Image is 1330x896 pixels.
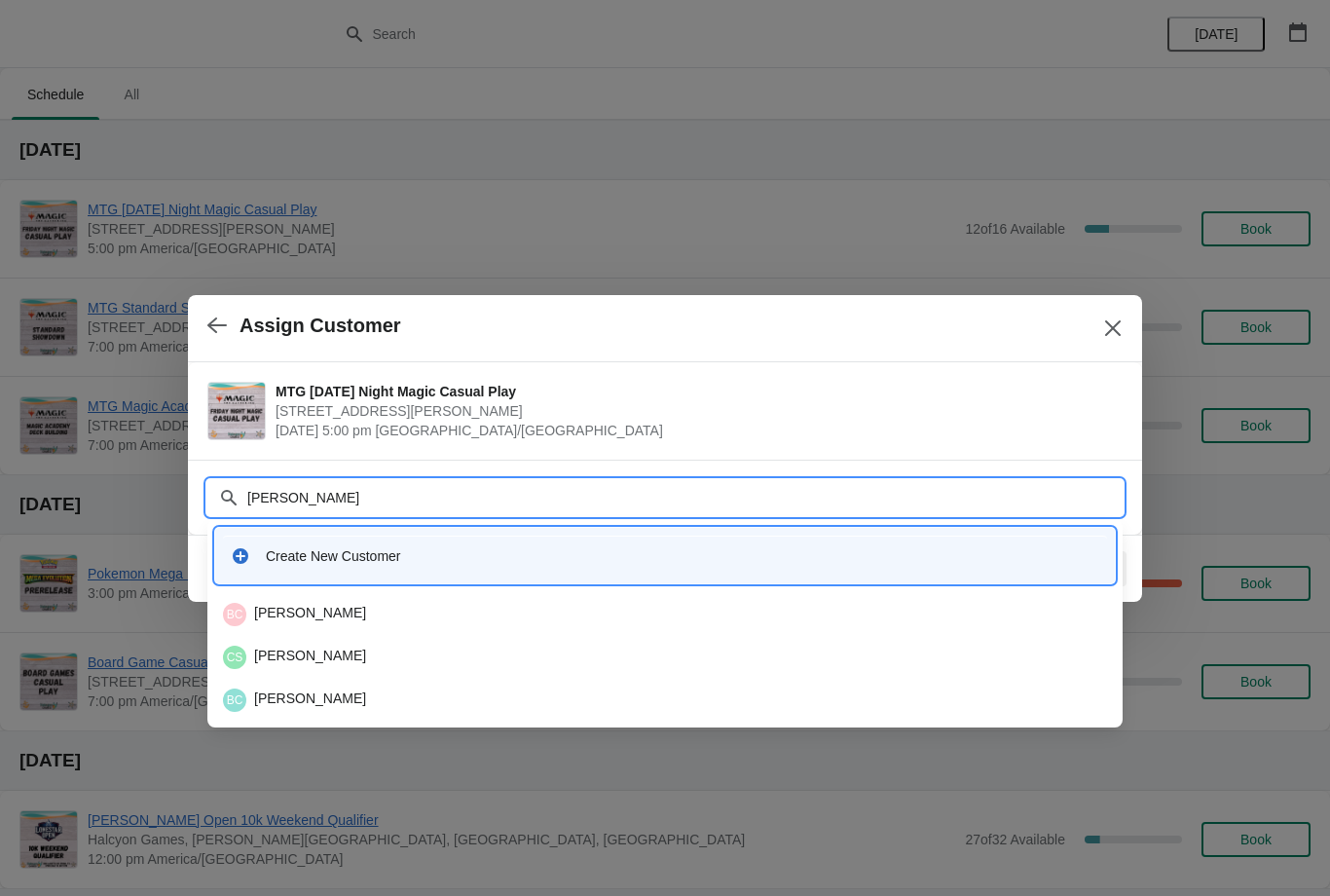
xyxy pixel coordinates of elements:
li: Carson Shaw [207,634,1123,677]
text: BC [227,693,243,707]
div: [PERSON_NAME] [223,603,1107,626]
text: BC [227,608,243,621]
img: MTG Friday Night Magic Casual Play | 2040 Louetta Rd Ste I Spring, TX 77388 | September 12 | 5:00... [208,383,265,439]
input: Search customer name or email [246,480,1123,515]
li: Brandon Carson [207,677,1123,720]
span: Brandon Carson [223,689,246,712]
span: Brok Carson [223,603,246,626]
span: MTG [DATE] Night Magic Casual Play [276,382,1113,401]
div: [PERSON_NAME] [223,689,1107,712]
span: [STREET_ADDRESS][PERSON_NAME] [276,401,1113,421]
span: Carson Shaw [223,646,246,669]
li: Brok Carson [207,595,1123,634]
h2: Assign Customer [240,315,401,337]
div: [PERSON_NAME] [223,646,1107,669]
button: Close [1095,311,1130,346]
span: [DATE] 5:00 pm [GEOGRAPHIC_DATA]/[GEOGRAPHIC_DATA] [276,421,1113,440]
div: Create New Customer [266,546,1099,566]
text: CS [227,651,243,664]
